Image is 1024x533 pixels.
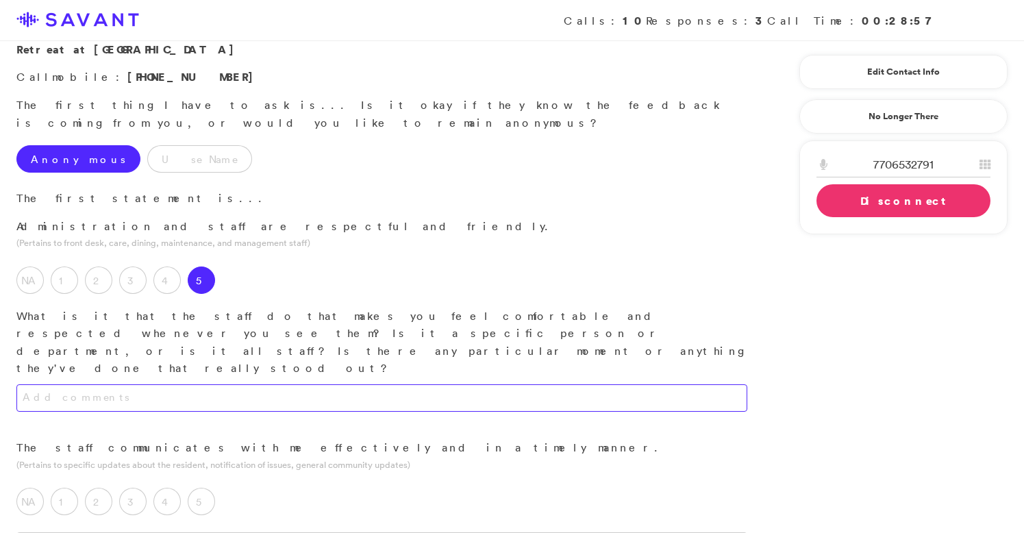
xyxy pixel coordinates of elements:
label: NA [16,488,44,515]
label: NA [16,266,44,294]
label: 4 [153,266,181,294]
label: 2 [85,266,112,294]
p: The staff communicates with me effectively and in a timely manner. [16,439,747,457]
p: (Pertains to specific updates about the resident, notification of issues, general community updates) [16,458,747,471]
label: 2 [85,488,112,515]
label: 3 [119,488,147,515]
p: (Pertains to front desk, care, dining, maintenance, and management staff) [16,236,747,249]
a: Disconnect [816,184,990,217]
strong: The Retreat at [GEOGRAPHIC_DATA] [16,24,736,57]
p: The first statement is... [16,190,747,208]
label: 4 [153,488,181,515]
span: [PHONE_NUMBER] [127,69,260,84]
a: Edit Contact Info [816,61,990,83]
label: 5 [188,266,215,294]
label: 1 [51,488,78,515]
strong: 10 [623,13,646,28]
strong: 3 [755,13,767,28]
a: No Longer There [799,99,1008,134]
label: 3 [119,266,147,294]
p: Administration and staff are respectful and friendly. [16,218,747,236]
label: Use Name [147,145,252,173]
label: 5 [188,488,215,515]
strong: 00:28:57 [862,13,939,28]
p: What is it that the staff do that makes you feel comfortable and respected whenever you see them?... [16,308,747,377]
p: Call : [16,69,747,86]
p: The first thing I have to ask is... Is it okay if they know the feedback is coming from you, or w... [16,97,747,132]
label: Anonymous [16,145,140,173]
label: 1 [51,266,78,294]
span: mobile [52,70,116,84]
